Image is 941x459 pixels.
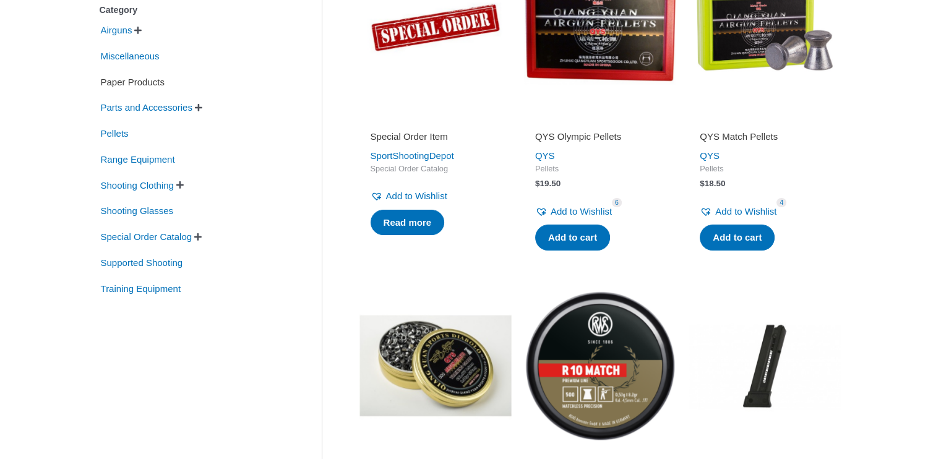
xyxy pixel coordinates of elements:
[100,101,194,112] a: Parts and Accessories
[100,97,194,118] span: Parts and Accessories
[100,231,194,241] a: Special Order Catalog
[776,198,786,207] span: 4
[100,123,130,144] span: Pellets
[100,24,134,35] a: Airguns
[535,179,540,188] span: $
[371,131,501,147] a: Special Order Item
[100,153,176,164] a: Range Equipment
[535,164,665,174] span: Pellets
[371,210,445,236] a: Read more about “Special Order Item”
[700,113,830,128] iframe: Customer reviews powered by Trustpilot
[535,179,561,188] bdi: 19.50
[700,164,830,174] span: Pellets
[100,179,175,189] a: Shooting Clothing
[100,200,175,221] span: Shooting Glasses
[100,75,166,86] a: Paper Products
[371,187,447,205] a: Add to Wishlist
[100,149,176,170] span: Range Equipment
[100,1,285,19] div: Category
[689,290,841,442] img: X-Esse 10 Shot Magazine
[535,113,665,128] iframe: Customer reviews powered by Trustpilot
[524,290,676,442] img: RWS R10 Match
[100,278,183,299] span: Training Equipment
[371,164,501,174] span: Special Order Catalog
[176,181,184,189] span: 
[386,191,447,201] span: Add to Wishlist
[700,131,830,143] h2: QYS Match Pellets
[195,103,202,112] span: 
[100,20,134,41] span: Airguns
[134,26,142,35] span: 
[700,179,725,188] bdi: 18.50
[715,206,776,217] span: Add to Wishlist
[371,150,454,161] a: SportShootingDepot
[100,127,130,138] a: Pellets
[700,131,830,147] a: QYS Match Pellets
[100,226,194,247] span: Special Order Catalog
[700,150,720,161] a: QYS
[100,257,184,267] a: Supported Shooting
[535,131,665,147] a: QYS Olympic Pellets
[535,203,612,220] a: Add to Wishlist
[535,131,665,143] h2: QYS Olympic Pellets
[700,203,776,220] a: Add to Wishlist
[551,206,612,217] span: Add to Wishlist
[194,233,202,241] span: 
[700,179,705,188] span: $
[100,252,184,273] span: Supported Shooting
[359,290,512,442] img: QYS Training Pellets
[100,50,161,61] a: Miscellaneous
[700,225,775,251] a: Add to cart: “QYS Match Pellets”
[100,282,183,293] a: Training Equipment
[100,205,175,215] a: Shooting Glasses
[100,72,166,93] span: Paper Products
[535,225,610,251] a: Add to cart: “QYS Olympic Pellets”
[535,150,555,161] a: QYS
[100,46,161,67] span: Miscellaneous
[100,175,175,196] span: Shooting Clothing
[371,113,501,128] iframe: Customer reviews powered by Trustpilot
[612,198,622,207] span: 6
[371,131,501,143] h2: Special Order Item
